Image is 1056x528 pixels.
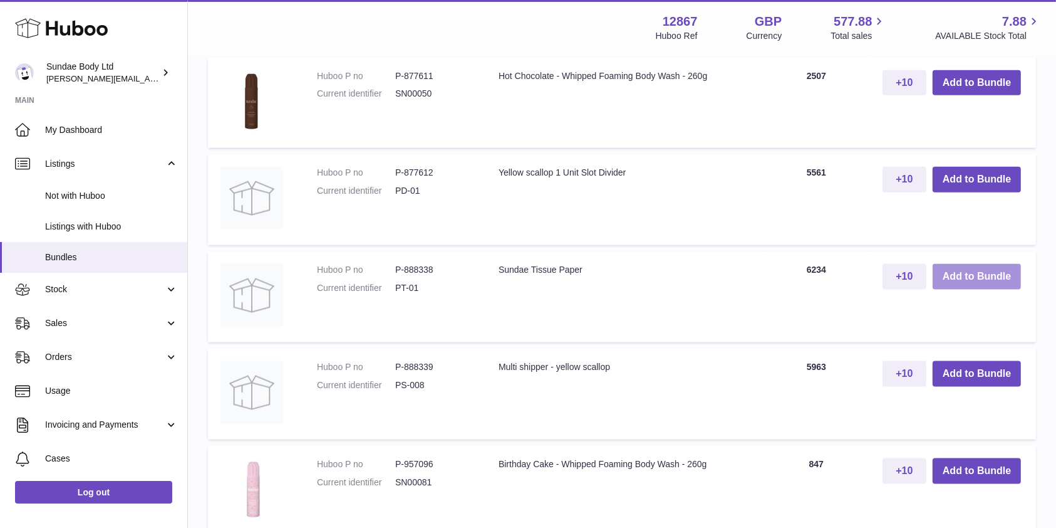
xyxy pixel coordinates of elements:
[395,185,474,197] dd: PD-01
[933,361,1021,387] button: Add to Bundle
[45,317,165,329] span: Sales
[763,251,870,342] td: 6234
[45,283,165,295] span: Stock
[317,458,395,470] dt: Huboo P no
[933,70,1021,96] button: Add to Bundle
[220,264,283,327] img: Sundae Tissue Paper
[883,264,926,290] button: +10
[395,361,474,373] dd: P-888339
[883,70,926,96] button: +10
[45,419,165,431] span: Invoicing and Payments
[317,167,395,179] dt: Huboo P no
[45,124,178,136] span: My Dashboard
[831,30,886,42] span: Total sales
[763,58,870,149] td: 2507
[395,282,474,294] dd: PT-01
[45,158,165,170] span: Listings
[45,251,178,263] span: Bundles
[317,361,395,373] dt: Huboo P no
[317,379,395,391] dt: Current identifier
[883,458,926,484] button: +10
[763,154,870,245] td: 5561
[46,73,251,83] span: [PERSON_NAME][EMAIL_ADDRESS][DOMAIN_NAME]
[45,453,178,465] span: Cases
[933,264,1021,290] button: Add to Bundle
[935,13,1041,42] a: 7.88 AVAILABLE Stock Total
[45,221,178,233] span: Listings with Huboo
[317,282,395,294] dt: Current identifier
[317,264,395,276] dt: Huboo P no
[486,349,763,440] td: Multi shipper - yellow scallop
[317,477,395,488] dt: Current identifier
[395,88,474,100] dd: SN00050
[220,70,283,133] img: Hot Chocolate - Whipped Foaming Body Wash - 260g
[45,351,165,363] span: Orders
[46,61,159,85] div: Sundae Body Ltd
[1002,13,1027,30] span: 7.88
[15,481,172,504] a: Log out
[45,385,178,397] span: Usage
[763,349,870,440] td: 5963
[395,264,474,276] dd: P-888338
[755,13,782,30] strong: GBP
[486,154,763,245] td: Yellow scallop 1 Unit Slot Divider
[933,458,1021,484] button: Add to Bundle
[220,167,283,230] img: Yellow scallop 1 Unit Slot Divider
[220,458,283,521] img: Birthday Cake - Whipped Foaming Body Wash - 260g
[656,30,698,42] div: Huboo Ref
[395,70,474,82] dd: P-877611
[933,167,1021,193] button: Add to Bundle
[317,88,395,100] dt: Current identifier
[15,63,34,82] img: dianne@sundaebody.com
[395,167,474,179] dd: P-877612
[317,70,395,82] dt: Huboo P no
[883,167,926,193] button: +10
[486,251,763,342] td: Sundae Tissue Paper
[883,361,926,387] button: +10
[395,458,474,470] dd: P-957096
[395,379,474,391] dd: PS-008
[395,477,474,488] dd: SN00081
[935,30,1041,42] span: AVAILABLE Stock Total
[834,13,872,30] span: 577.88
[45,190,178,202] span: Not with Huboo
[747,30,782,42] div: Currency
[486,58,763,149] td: Hot Chocolate - Whipped Foaming Body Wash - 260g
[317,185,395,197] dt: Current identifier
[663,13,698,30] strong: 12867
[831,13,886,42] a: 577.88 Total sales
[220,361,283,424] img: Multi shipper - yellow scallop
